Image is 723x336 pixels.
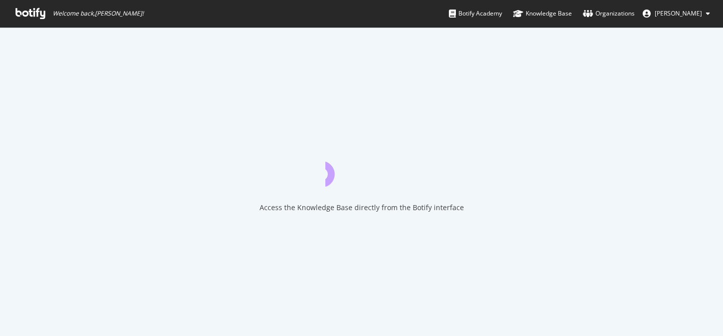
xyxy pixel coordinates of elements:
[260,203,464,213] div: Access the Knowledge Base directly from the Botify interface
[325,150,398,187] div: animation
[655,9,702,18] span: Lauren McDevitt
[635,6,718,22] button: [PERSON_NAME]
[53,10,144,18] span: Welcome back, [PERSON_NAME] !
[449,9,502,19] div: Botify Academy
[583,9,635,19] div: Organizations
[513,9,572,19] div: Knowledge Base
